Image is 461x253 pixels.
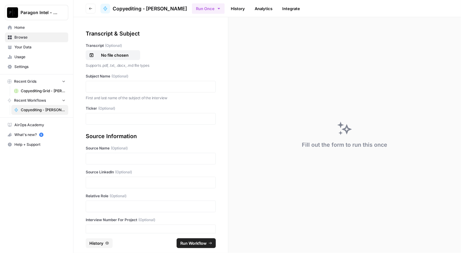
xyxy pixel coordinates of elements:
[21,88,66,94] span: Copyediting Grid - [PERSON_NAME]
[86,74,216,79] label: Subject Name
[86,238,113,248] button: History
[14,142,66,147] span: Help + Support
[192,3,225,14] button: Run Once
[115,169,132,175] span: (Optional)
[5,23,68,32] a: Home
[5,96,68,105] button: Recent Workflows
[98,106,115,111] span: (Optional)
[86,169,216,175] label: Source LinkedIn
[11,105,68,115] a: Copyediting - [PERSON_NAME]
[86,95,216,101] p: First and last name of the subject of the interview
[5,120,68,130] a: AirOps Academy
[180,240,207,246] span: Run Workflow
[89,240,103,246] span: History
[86,62,216,69] p: Supports .pdf, .txt, .docx, .md file types
[86,50,140,60] button: No file chosen
[7,7,18,18] img: Paragon Intel - Copyediting Logo
[86,217,216,223] label: Interview Number For Project
[111,145,128,151] span: (Optional)
[95,52,134,58] p: No file chosen
[39,133,43,137] a: 5
[86,43,216,48] label: Transcript
[138,217,155,223] span: (Optional)
[86,193,216,199] label: Relative Role
[5,62,68,72] a: Settings
[11,86,68,96] a: Copyediting Grid - [PERSON_NAME]
[14,98,46,103] span: Recent Workflows
[113,5,187,12] span: Copyediting - [PERSON_NAME]
[105,43,122,48] span: (Optional)
[5,140,68,149] button: Help + Support
[14,25,66,30] span: Home
[5,32,68,42] a: Browse
[110,193,126,199] span: (Optional)
[21,107,66,113] span: Copyediting - [PERSON_NAME]
[14,35,66,40] span: Browse
[14,44,66,50] span: Your Data
[100,4,187,13] a: Copyediting - [PERSON_NAME]
[86,106,216,111] label: Ticker
[5,77,68,86] button: Recent Grids
[177,238,216,248] button: Run Workflow
[5,130,68,139] div: What's new?
[251,4,276,13] a: Analytics
[227,4,249,13] a: History
[5,5,68,20] button: Workspace: Paragon Intel - Copyediting
[86,145,216,151] label: Source Name
[14,79,36,84] span: Recent Grids
[14,64,66,70] span: Settings
[5,42,68,52] a: Your Data
[5,130,68,140] button: What's new? 5
[21,9,58,16] span: Paragon Intel - Copyediting
[40,133,42,136] text: 5
[5,52,68,62] a: Usage
[14,54,66,60] span: Usage
[111,74,128,79] span: (Optional)
[14,122,66,128] span: AirOps Academy
[302,141,388,149] div: Fill out the form to run this once
[279,4,304,13] a: Integrate
[86,29,216,38] div: Transcript & Subject
[86,132,216,141] div: Source Information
